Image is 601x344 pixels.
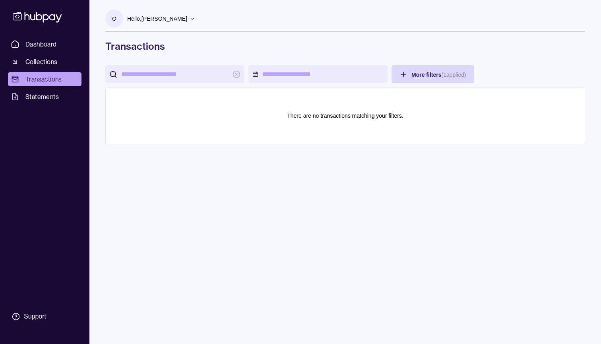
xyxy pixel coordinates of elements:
a: Statements [8,89,81,104]
span: Collections [25,57,57,66]
p: ( 1 applied) [441,72,466,78]
p: o [112,14,116,23]
a: Collections [8,54,81,69]
p: Hello, [PERSON_NAME] [127,14,187,23]
span: Statements [25,92,59,101]
p: There are no transactions matching your filters. [287,111,403,120]
div: Support [24,312,46,321]
button: More filters(1applied) [392,65,474,83]
span: Dashboard [25,39,57,49]
input: search [121,65,229,83]
h1: Transactions [105,40,585,52]
a: Support [8,308,81,325]
a: Dashboard [8,37,81,51]
span: More filters [411,72,466,78]
a: Transactions [8,72,81,86]
span: Transactions [25,74,62,84]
